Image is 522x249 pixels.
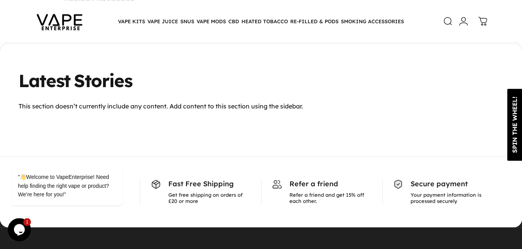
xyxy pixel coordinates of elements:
p: Secure payment [411,180,503,189]
summary: VAPE JUICE [146,13,179,29]
a: 0 items [474,13,491,30]
p: Refer a friend and get 15% off each other. [289,192,371,204]
animate-element: Latest [19,72,70,89]
img: Vape Enterprise [25,3,94,39]
iframe: chat widget [8,96,147,214]
animate-element: Stories [74,72,132,89]
summary: SMOKING ACCESSORIES [340,13,405,29]
summary: RE-FILLED & PODS [289,13,340,29]
p: Your payment information is processed securely [411,192,503,204]
nav: Primary [117,13,405,29]
div: This section doesn’t currently include any content. Add content to this section using the sidebar. [19,102,503,110]
summary: SNUS [179,13,195,29]
p: Fast Free Shipping [168,180,250,189]
summary: VAPE KITS [117,13,146,29]
div: SPIN THE WHEEL! [507,96,522,153]
p: Refer a friend [289,180,371,189]
summary: VAPE MODS [195,13,227,29]
summary: CBD [227,13,240,29]
p: Get free shipping on orders of £20 or more [168,192,250,204]
iframe: chat widget [8,218,33,241]
summary: HEATED TOBACCO [240,13,289,29]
